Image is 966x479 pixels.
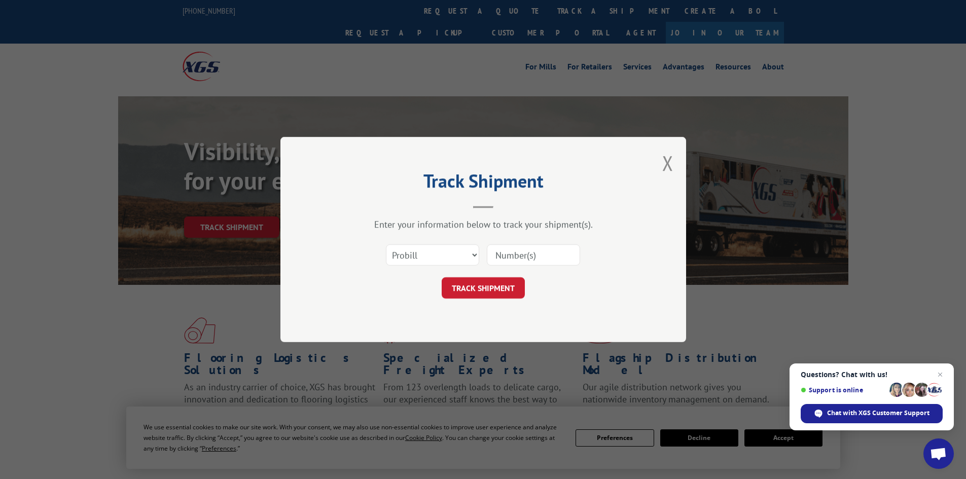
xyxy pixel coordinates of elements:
[442,277,525,299] button: TRACK SHIPMENT
[923,438,954,469] a: Open chat
[662,150,673,176] button: Close modal
[801,386,886,394] span: Support is online
[331,218,635,230] div: Enter your information below to track your shipment(s).
[827,409,929,418] span: Chat with XGS Customer Support
[331,174,635,193] h2: Track Shipment
[801,404,943,423] span: Chat with XGS Customer Support
[487,244,580,266] input: Number(s)
[801,371,943,379] span: Questions? Chat with us!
